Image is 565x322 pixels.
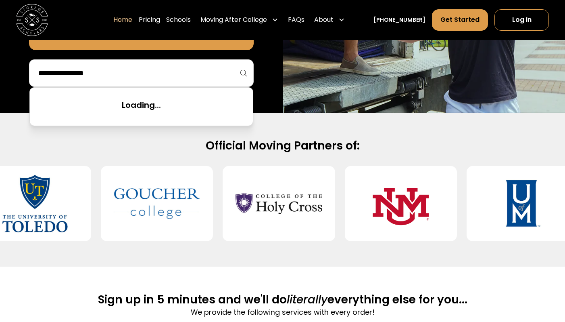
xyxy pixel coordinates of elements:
div: Moving After College [200,15,267,25]
a: [PHONE_NUMBER] [373,16,425,24]
h2: Official Moving Partners of: [28,139,537,153]
h2: Sign up in 5 minutes and we'll do everything else for you... [98,293,467,307]
div: Moving After College [197,9,281,32]
a: Pricing [139,9,160,32]
p: We provide the following services with every order! [98,307,467,318]
a: FAQs [288,9,304,32]
a: Home [113,9,132,32]
a: Get Started [432,9,488,31]
img: Goucher College [113,173,200,235]
a: Log In [494,9,549,31]
span: literally [287,292,327,307]
div: About [314,15,334,25]
img: University of New Mexico [357,173,444,235]
a: Schools [166,9,191,32]
div: About [311,9,348,32]
a: home [16,4,48,36]
img: Storage Scholars main logo [16,4,48,36]
img: College of the Holy Cross [236,173,322,235]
